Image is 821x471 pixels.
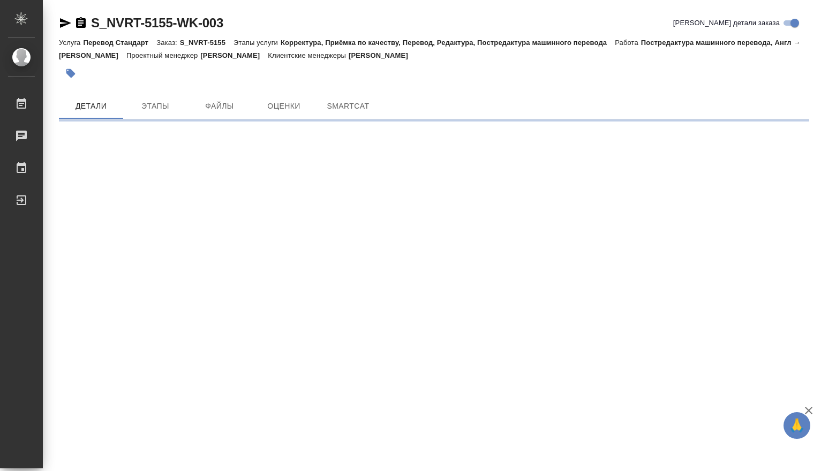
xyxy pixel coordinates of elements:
span: Файлы [194,100,245,113]
span: Этапы [130,100,181,113]
a: S_NVRT-5155-WK-003 [91,16,223,30]
p: Услуга [59,39,83,47]
p: Работа [615,39,641,47]
span: Детали [65,100,117,113]
span: Оценки [258,100,310,113]
p: Перевод Стандарт [83,39,156,47]
span: [PERSON_NAME] детали заказа [673,18,780,28]
p: Заказ: [156,39,179,47]
button: Скопировать ссылку [74,17,87,29]
p: [PERSON_NAME] [200,51,268,59]
button: Добавить тэг [59,62,82,85]
button: 🙏 [784,412,810,439]
button: Скопировать ссылку для ЯМессенджера [59,17,72,29]
p: Клиентские менеджеры [268,51,349,59]
p: S_NVRT-5155 [180,39,234,47]
span: SmartCat [322,100,374,113]
span: 🙏 [788,414,806,437]
p: Этапы услуги [234,39,281,47]
p: Корректура, Приёмка по качеству, Перевод, Редактура, Постредактура машинного перевода [281,39,615,47]
p: [PERSON_NAME] [349,51,416,59]
p: Проектный менеджер [126,51,200,59]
